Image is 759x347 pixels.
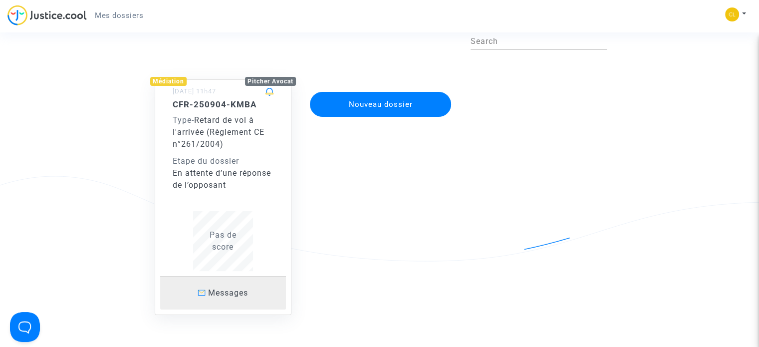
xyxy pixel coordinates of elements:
[95,11,143,20] span: Mes dossiers
[160,276,286,310] a: Messages
[150,77,187,86] div: Médiation
[210,230,237,252] span: Pas de score
[173,99,273,109] h5: CFR-250904-KMBA
[310,92,452,117] button: Nouveau dossier
[309,85,453,95] a: Nouveau dossier
[208,288,248,298] span: Messages
[173,115,264,149] span: Retard de vol à l'arrivée (Règlement CE n°261/2004)
[173,115,194,125] span: -
[87,8,151,23] a: Mes dossiers
[173,155,273,167] div: Etape du dossier
[173,87,216,95] small: [DATE] 11h47
[7,5,87,25] img: jc-logo.svg
[725,7,739,21] img: 90cc0293ee345e8b5c2c2cf7a70d2bb7
[10,312,40,342] iframe: Help Scout Beacon - Open
[245,77,296,86] div: Pitcher Avocat
[173,115,192,125] span: Type
[145,59,301,315] a: MédiationPitcher Avocat[DATE] 11h47CFR-250904-KMBAType-Retard de vol à l'arrivée (Règlement CE n°...
[173,167,273,191] div: En attente d’une réponse de l’opposant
